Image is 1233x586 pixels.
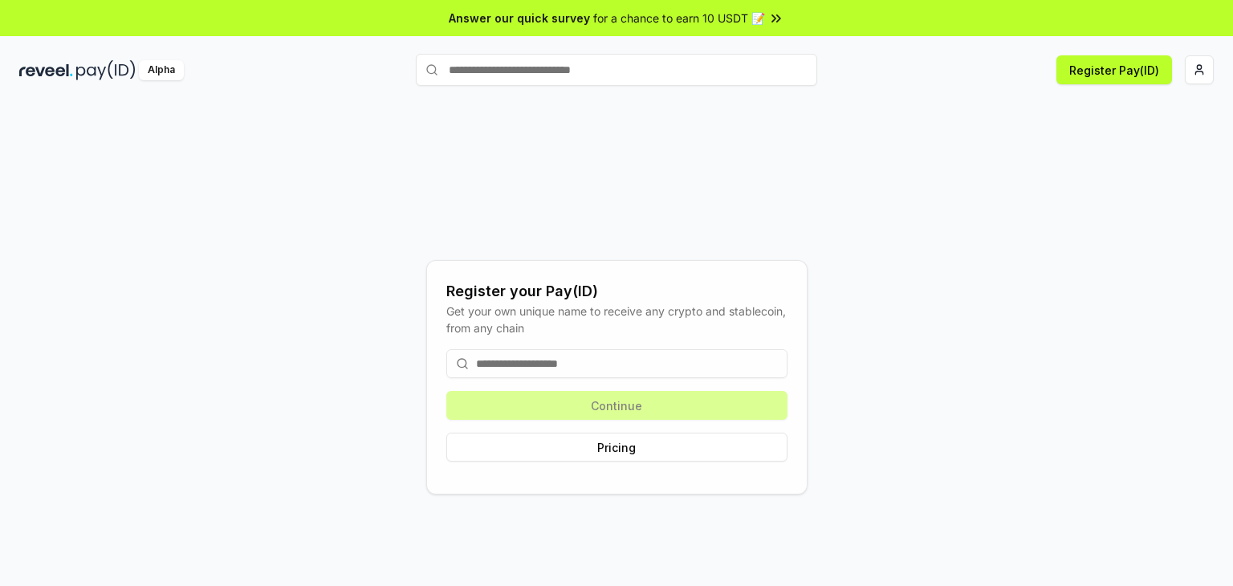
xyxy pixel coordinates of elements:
[446,433,787,462] button: Pricing
[1056,55,1172,84] button: Register Pay(ID)
[446,303,787,336] div: Get your own unique name to receive any crypto and stablecoin, from any chain
[593,10,765,26] span: for a chance to earn 10 USDT 📝
[449,10,590,26] span: Answer our quick survey
[19,60,73,80] img: reveel_dark
[76,60,136,80] img: pay_id
[446,280,787,303] div: Register your Pay(ID)
[139,60,184,80] div: Alpha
